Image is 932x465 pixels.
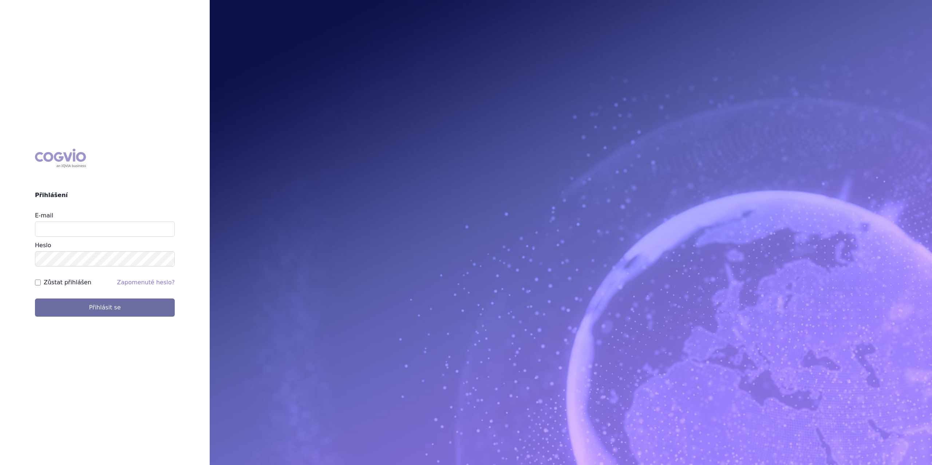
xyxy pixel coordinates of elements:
label: Heslo [35,242,51,249]
a: Zapomenuté heslo? [117,279,175,286]
button: Přihlásit se [35,298,175,317]
div: COGVIO [35,149,86,168]
h2: Přihlášení [35,191,175,200]
label: E-mail [35,212,53,219]
label: Zůstat přihlášen [44,278,91,287]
